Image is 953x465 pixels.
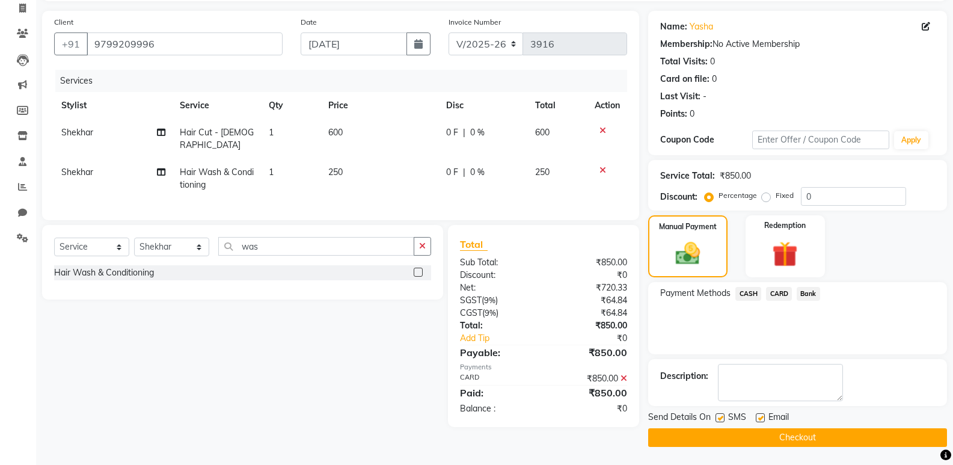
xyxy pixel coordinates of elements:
div: Service Total: [660,170,715,182]
div: ₹0 [559,332,636,345]
span: Payment Methods [660,287,731,300]
button: +91 [54,32,88,55]
label: Client [54,17,73,28]
div: Description: [660,370,708,383]
span: 9% [485,308,496,318]
div: ₹0 [544,269,636,282]
div: ₹850.00 [544,256,636,269]
div: Paid: [451,386,544,400]
div: Net: [451,282,544,294]
span: Email [768,411,789,426]
div: Coupon Code [660,134,752,146]
div: No Active Membership [660,38,935,51]
div: Total Visits: [660,55,708,68]
span: Send Details On [648,411,711,426]
div: ( ) [451,294,544,307]
span: Shekhar [61,167,93,177]
span: 600 [535,127,550,138]
img: _cash.svg [668,239,708,268]
img: _gift.svg [764,238,806,270]
div: ₹0 [544,402,636,415]
span: 250 [535,167,550,177]
div: Services [55,70,636,92]
th: Stylist [54,92,173,119]
label: Manual Payment [659,221,717,232]
span: 0 F [446,126,458,139]
div: - [703,90,706,103]
label: Percentage [719,190,757,201]
span: CASH [735,287,761,301]
div: ₹850.00 [544,345,636,360]
div: ( ) [451,307,544,319]
button: Checkout [648,428,947,447]
label: Fixed [776,190,794,201]
span: Hair Wash & Conditioning [180,167,254,190]
span: 1 [269,127,274,138]
button: Apply [894,131,928,149]
span: SGST [460,295,482,306]
div: Total: [451,319,544,332]
div: ₹64.84 [544,294,636,307]
span: | [463,126,465,139]
span: 1 [269,167,274,177]
a: Yasha [690,20,713,33]
th: Total [528,92,587,119]
div: Balance : [451,402,544,415]
span: Bank [797,287,820,301]
div: ₹64.84 [544,307,636,319]
span: 600 [328,127,343,138]
div: Discount: [451,269,544,282]
th: Action [587,92,627,119]
span: 0 % [470,126,485,139]
div: Card on file: [660,73,709,85]
span: CGST [460,307,482,318]
span: | [463,166,465,179]
div: Payable: [451,345,544,360]
label: Redemption [764,220,806,231]
div: CARD [451,372,544,385]
input: Enter Offer / Coupon Code [752,131,889,149]
div: 0 [712,73,717,85]
span: Hair Cut - [DEMOGRAPHIC_DATA] [180,127,254,150]
div: 0 [690,108,694,120]
div: ₹850.00 [544,386,636,400]
span: 0 F [446,166,458,179]
span: Total [460,238,488,251]
div: ₹850.00 [544,372,636,385]
span: 0 % [470,166,485,179]
div: Membership: [660,38,712,51]
span: CARD [766,287,792,301]
div: Discount: [660,191,697,203]
span: SMS [728,411,746,426]
div: Last Visit: [660,90,700,103]
input: Search or Scan [218,237,414,256]
div: Hair Wash & Conditioning [54,266,154,279]
th: Service [173,92,262,119]
div: ₹850.00 [720,170,751,182]
span: 9% [484,295,495,305]
div: ₹720.33 [544,282,636,294]
div: Name: [660,20,687,33]
th: Disc [439,92,528,119]
a: Add Tip [451,332,559,345]
label: Date [301,17,317,28]
div: Sub Total: [451,256,544,269]
th: Price [321,92,440,119]
div: Points: [660,108,687,120]
div: 0 [710,55,715,68]
span: 250 [328,167,343,177]
label: Invoice Number [449,17,501,28]
div: Payments [460,362,627,372]
th: Qty [262,92,321,119]
span: Shekhar [61,127,93,138]
input: Search by Name/Mobile/Email/Code [87,32,283,55]
div: ₹850.00 [544,319,636,332]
